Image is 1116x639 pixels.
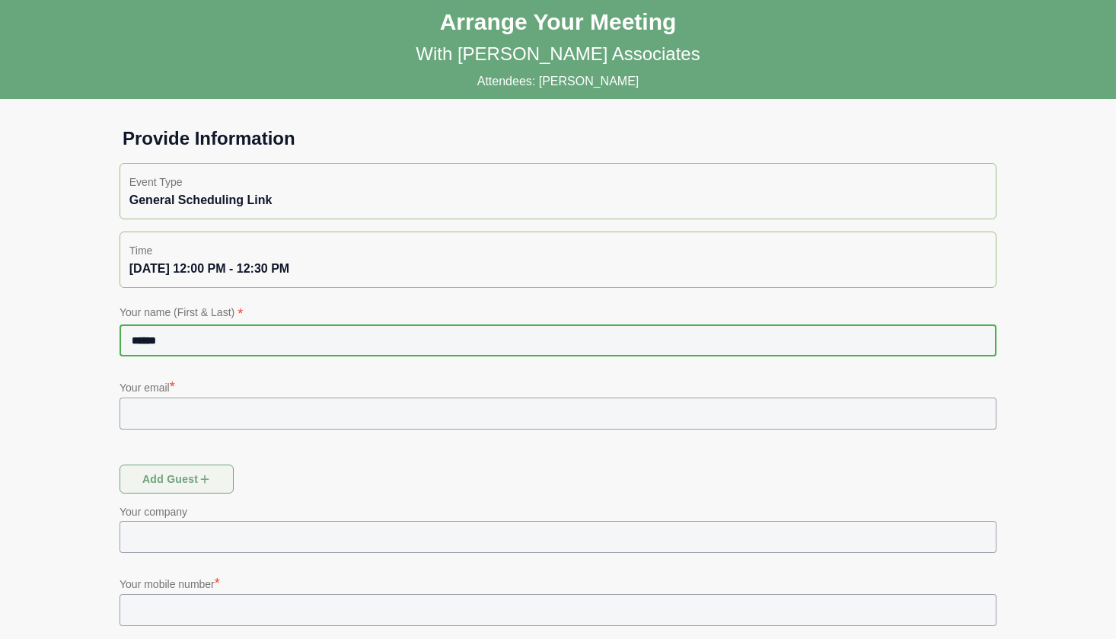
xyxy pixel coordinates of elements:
[120,573,996,594] p: Your mobile number
[110,126,1006,151] h1: Provide Information
[120,303,996,324] p: Your name (First & Last)
[129,241,987,260] p: Time
[129,191,987,209] div: General Scheduling Link
[129,173,987,191] p: Event Type
[477,72,639,91] p: Attendees: [PERSON_NAME]
[416,42,700,66] p: With [PERSON_NAME] Associates
[440,8,677,36] h1: Arrange Your Meeting
[120,376,996,398] p: Your email
[129,260,987,278] div: [DATE] 12:00 PM - 12:30 PM
[120,503,996,521] p: Your company
[142,465,212,494] span: Add guest
[120,465,234,494] button: Add guest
